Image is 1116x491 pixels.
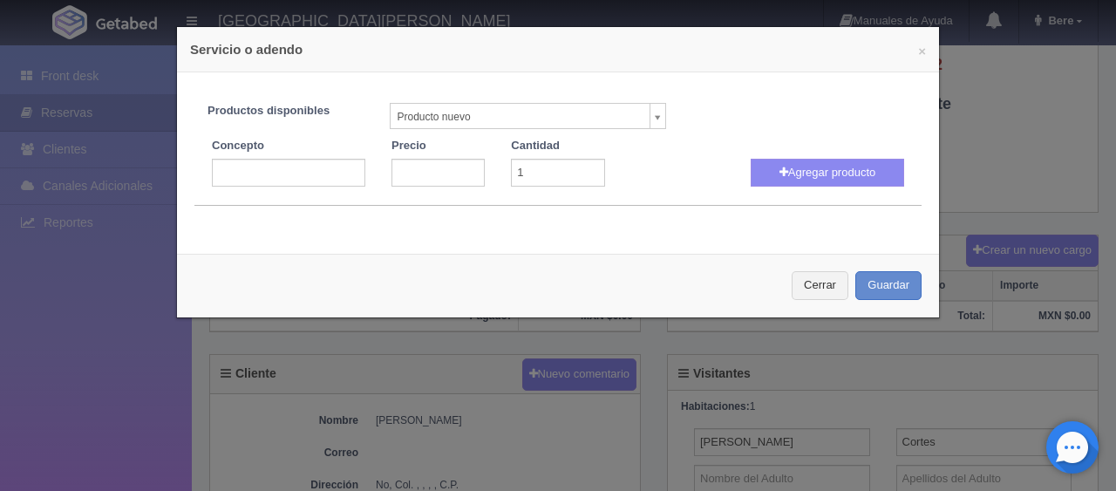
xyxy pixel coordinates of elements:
label: Cantidad [511,138,560,154]
button: Agregar producto [751,159,904,187]
label: Precio [391,138,426,154]
button: Cerrar [792,271,848,300]
label: Concepto [212,138,264,154]
span: Producto nuevo [398,104,643,130]
a: Producto nuevo [390,103,667,129]
label: Productos disponibles [194,103,377,119]
button: Guardar [855,271,922,300]
h4: Servicio o adendo [190,40,926,58]
button: × [918,44,926,58]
